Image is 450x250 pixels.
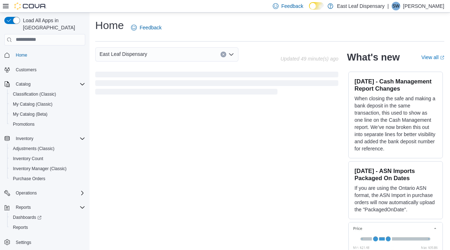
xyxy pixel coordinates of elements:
button: Inventory Manager (Classic) [7,164,88,174]
button: Classification (Classic) [7,89,88,99]
span: Feedback [140,24,161,31]
h2: What's new [347,52,400,63]
a: My Catalog (Classic) [10,100,55,109]
button: Operations [1,188,88,198]
span: My Catalog (Beta) [13,111,48,117]
h3: [DATE] - ASN Imports Packaged On Dates [354,167,437,182]
span: My Catalog (Classic) [10,100,85,109]
button: Reports [13,203,34,212]
button: My Catalog (Beta) [7,109,88,119]
p: East Leaf Dispensary [337,2,384,10]
span: East Leaf Dispensary [100,50,147,58]
a: My Catalog (Beta) [10,110,50,119]
span: Purchase Orders [13,176,45,182]
span: Operations [16,190,37,196]
span: Classification (Classic) [13,91,56,97]
a: Classification (Classic) [10,90,59,98]
span: Inventory Manager (Classic) [10,164,85,173]
p: Updated 49 minute(s) ago [280,56,338,62]
a: Home [13,51,30,59]
span: Catalog [13,80,85,88]
a: Dashboards [10,213,44,222]
span: Purchase Orders [10,174,85,183]
button: Promotions [7,119,88,129]
h1: Home [95,18,124,33]
a: Inventory Count [10,154,46,163]
a: Inventory Manager (Classic) [10,164,69,173]
button: Reports [7,222,88,232]
span: Customers [13,65,85,74]
span: Adjustments (Classic) [10,144,85,153]
a: Adjustments (Classic) [10,144,57,153]
button: Clear input [221,52,226,57]
a: Customers [13,66,39,74]
button: Inventory Count [7,154,88,164]
span: My Catalog (Beta) [10,110,85,119]
span: Dashboards [13,215,42,220]
button: Home [1,50,88,60]
span: SW [392,2,399,10]
button: Customers [1,64,88,75]
img: Cova [14,3,47,10]
span: Inventory Count [10,154,85,163]
span: Inventory Count [13,156,43,162]
span: Feedback [281,3,303,10]
div: Sam Watkins [392,2,400,10]
button: My Catalog (Classic) [7,99,88,109]
a: Feedback [128,20,164,35]
span: Operations [13,189,85,197]
button: Settings [1,237,88,247]
button: Inventory [13,134,36,143]
svg: External link [440,56,444,60]
span: Settings [13,237,85,246]
button: Inventory [1,134,88,144]
span: Catalog [16,81,30,87]
button: Catalog [13,80,33,88]
p: If you are using the Ontario ASN format, the ASN Import in purchase orders will now automatically... [354,184,437,213]
span: Reports [13,203,85,212]
a: Reports [10,223,31,232]
span: Inventory [16,136,33,141]
button: Reports [1,202,88,212]
span: Reports [13,225,28,230]
span: Customers [16,67,37,73]
a: Dashboards [7,212,88,222]
span: Dashboards [10,213,85,222]
span: Inventory Manager (Classic) [13,166,67,172]
p: | [387,2,389,10]
a: Settings [13,238,34,247]
button: Adjustments (Classic) [7,144,88,154]
span: Loading [95,73,338,96]
a: Purchase Orders [10,174,48,183]
span: Reports [16,205,31,210]
a: Promotions [10,120,38,129]
span: Adjustments (Classic) [13,146,54,152]
span: Load All Apps in [GEOGRAPHIC_DATA] [20,17,85,31]
p: [PERSON_NAME] [403,2,444,10]
span: Reports [10,223,85,232]
h3: [DATE] - Cash Management Report Changes [354,78,437,92]
span: Classification (Classic) [10,90,85,98]
input: Dark Mode [309,2,324,10]
span: Home [13,51,85,59]
span: Inventory [13,134,85,143]
a: View allExternal link [421,54,444,60]
span: Settings [16,240,31,245]
span: Promotions [10,120,85,129]
button: Operations [13,189,40,197]
p: When closing the safe and making a bank deposit in the same transaction, this used to show as one... [354,95,437,152]
button: Catalog [1,79,88,89]
span: My Catalog (Classic) [13,101,53,107]
button: Open list of options [228,52,234,57]
span: Home [16,52,27,58]
button: Purchase Orders [7,174,88,184]
span: Promotions [13,121,35,127]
